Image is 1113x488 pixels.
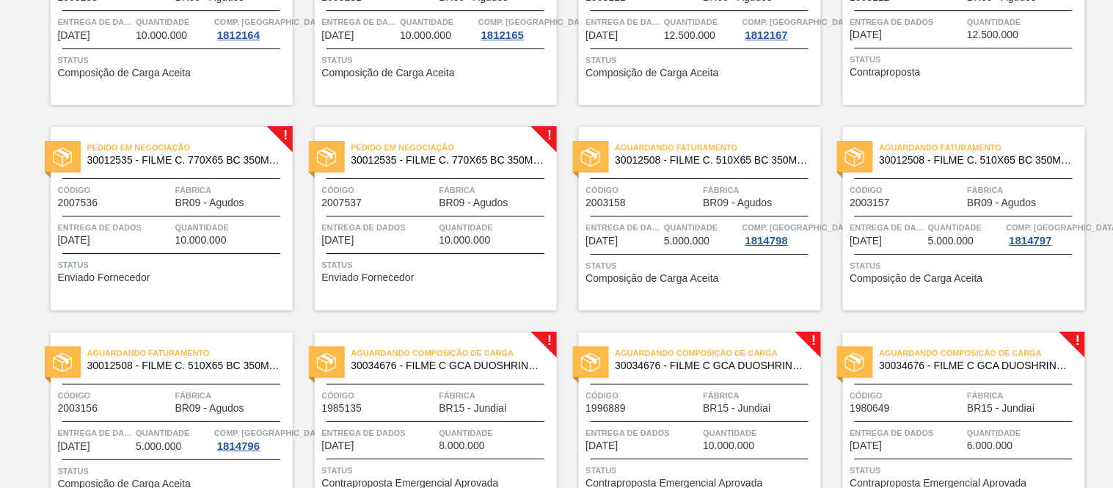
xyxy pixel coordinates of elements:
font: 30012508 - FILME C. 510X65 BC 350ML MP C18 429 [616,154,863,166]
a: Comp. [GEOGRAPHIC_DATA]1812167 [742,15,817,41]
span: Status [322,53,553,68]
span: Status [58,464,289,478]
span: Entrega de dados [322,15,397,29]
span: Entrega de dados [586,220,661,235]
font: Entrega de dados [58,223,142,232]
font: BR09 - Agudos [175,402,244,414]
font: Status [58,56,89,65]
span: Contraproposta [850,67,922,78]
span: Status [850,52,1081,67]
span: BR15 - Jundiaí [439,403,508,414]
font: BR09 - Agudos [439,197,508,208]
font: Status [58,261,89,269]
span: Quantidade [664,15,739,29]
font: 2007537 [322,197,362,208]
span: 30034676 - FILME C GCA DUOSHRINK 690X50 7 99 NIV25 [616,360,809,371]
span: Aguardando Composição de Carga [880,346,1085,360]
font: Status [586,261,617,270]
font: 1985135 [322,402,362,414]
font: Quantidade [968,429,1021,437]
span: Código [322,183,436,197]
font: [DATE] [322,29,354,41]
span: Entrega de dados [58,15,133,29]
span: Aguardando Faturamento [87,346,293,360]
span: Comp. Carga [214,426,328,440]
span: BR15 - Jundiaí [704,403,772,414]
span: 10.000.000 [400,30,451,41]
font: 30012535 - FILME C. 770X65 BC 350ML C12 429 [351,154,580,166]
img: status [845,353,864,372]
font: BR09 - Agudos [175,197,244,208]
span: Status [322,258,553,272]
span: 10/10/2025 [58,441,90,452]
span: Fábrica [968,183,1081,197]
span: Composição de Carga Aceita [322,68,455,79]
font: Quantidade [439,223,493,232]
font: Composição de Carga Aceita [586,272,719,284]
span: Entrega de dados [322,220,436,235]
span: 1980649 [850,403,891,414]
font: [DATE] [58,440,90,452]
font: Quantidade [664,18,718,26]
font: Código [58,391,91,400]
span: Fábrica [704,183,817,197]
font: [DATE] [850,440,883,451]
span: 30012535 - FILME C. 770X65 BC 350ML C12 429 [87,155,281,166]
font: Comp. [GEOGRAPHIC_DATA] [214,429,328,437]
font: 30034676 - FILME C GCA DUOSHRINK 690X50 7 99 NIV25 [351,360,628,371]
span: 5.000.000 [664,236,709,247]
font: 10.000.000 [439,234,491,246]
font: 12.500.000 [968,29,1019,40]
font: Comp. [GEOGRAPHIC_DATA] [742,18,856,26]
font: Fábrica [704,186,740,194]
font: 5.000.000 [136,440,181,452]
font: 1812167 [745,29,788,41]
span: Pedido em Negociação [87,140,293,155]
span: Fábrica [175,183,289,197]
font: Fábrica [439,186,476,194]
font: 30034676 - FILME C GCA DUOSHRINK 690X50 7 99 NIV25 [616,360,892,371]
span: Comp. Carga [742,220,856,235]
font: Comp. [GEOGRAPHIC_DATA] [214,18,328,26]
font: Status [586,466,617,475]
font: 5.000.000 [928,235,974,247]
font: Código [586,186,619,194]
span: Código [850,388,964,403]
span: BR09 - Agudos [704,197,773,208]
font: Status [586,56,617,65]
font: [DATE] [322,440,354,451]
span: Fábrica [439,183,553,197]
span: Código [322,388,436,403]
font: Enviado Fornecedor [322,272,415,283]
span: Quantidade [968,15,1081,29]
font: Composição de Carga Aceita [322,67,455,79]
img: status [581,148,600,167]
font: [DATE] [586,235,618,247]
img: status [581,353,600,372]
font: 1996889 [586,402,627,414]
font: BR15 - Jundiaí [439,402,508,414]
font: Entrega de dados [58,429,142,437]
span: 30/09/2025 [58,30,90,41]
font: Aguardando Faturamento [880,143,1002,152]
span: 5.000.000 [136,441,181,452]
font: Entrega de dados [58,18,142,26]
span: 04/10/2025 [586,30,618,41]
font: BR15 - Jundiaí [704,402,772,414]
font: Entrega de dados [322,223,406,232]
span: Fábrica [968,388,1081,403]
span: Status [58,258,289,272]
font: Quantidade [928,223,982,232]
span: 10/10/2025 [850,236,883,247]
span: 07/10/2025 [322,235,354,246]
span: Status [58,53,289,68]
span: 30012535 - FILME C. 770X65 BC 350ML C12 429 [351,155,545,166]
font: 30012535 - FILME C. 770X65 BC 350ML C12 429 [87,154,316,166]
span: BR15 - Jundiaí [968,403,1036,414]
span: 1996889 [586,403,627,414]
span: 6.000.000 [968,440,1013,451]
span: Fábrica [704,388,817,403]
span: 10.000.000 [175,235,227,246]
span: 04/10/2025 [850,29,883,40]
